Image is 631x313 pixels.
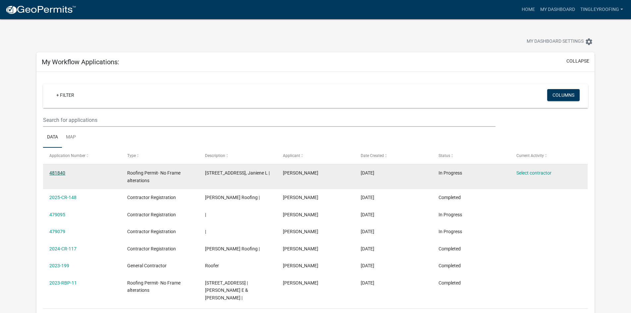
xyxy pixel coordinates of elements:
[205,195,260,200] span: Tingley Roofing |
[205,263,219,268] span: Roofer
[283,195,318,200] span: Jeff Tingley
[49,229,65,234] a: 479079
[199,148,277,164] datatable-header-cell: Description
[361,153,384,158] span: Date Created
[283,246,318,251] span: Jeff Tingley
[49,280,77,286] a: 2023-RBP-11
[283,170,318,176] span: Jeff Tingley
[439,153,450,158] span: Status
[439,263,461,268] span: Completed
[578,3,626,16] a: tingleyroofing
[277,148,354,164] datatable-header-cell: Applicant
[516,170,552,176] a: Select contractor
[127,170,181,183] span: Roofing Permit- No Frame alterations
[49,263,69,268] a: 2023-199
[439,246,461,251] span: Completed
[49,212,65,217] a: 479095
[283,229,318,234] span: Jeff Tingley
[127,263,167,268] span: General Contractor
[205,280,248,301] span: 1611 NORTH ST | Bean, Ray E & Christina L |
[283,263,318,268] span: Jeff Tingley
[527,38,584,46] span: My Dashboard Settings
[49,170,65,176] a: 481840
[127,246,176,251] span: Contractor Registration
[361,280,374,286] span: 03/27/2023
[62,127,80,148] a: Map
[127,280,181,293] span: Roofing Permit- No Frame alterations
[205,153,225,158] span: Description
[585,38,593,46] i: settings
[361,195,374,200] span: 09/16/2025
[432,148,510,164] datatable-header-cell: Status
[547,89,580,101] button: Columns
[205,170,270,176] span: 727 PARKWAY DR | Downs, Janiene L |
[516,153,544,158] span: Current Activity
[439,229,462,234] span: In Progress
[361,263,374,268] span: 03/27/2023
[127,212,176,217] span: Contractor Registration
[521,35,598,48] button: My Dashboard Settingssettings
[205,246,260,251] span: Tingley Roofing |
[121,148,199,164] datatable-header-cell: Type
[127,195,176,200] span: Contractor Registration
[49,195,77,200] a: 2025-CR-148
[205,212,206,217] span: |
[43,148,121,164] datatable-header-cell: Application Number
[361,170,374,176] span: 09/22/2025
[361,212,374,217] span: 09/16/2025
[127,153,136,158] span: Type
[42,58,119,66] h5: My Workflow Applications:
[127,229,176,234] span: Contractor Registration
[439,280,461,286] span: Completed
[49,153,85,158] span: Application Number
[519,3,538,16] a: Home
[538,3,578,16] a: My Dashboard
[510,148,588,164] datatable-header-cell: Current Activity
[439,195,461,200] span: Completed
[43,127,62,148] a: Data
[439,212,462,217] span: In Progress
[361,229,374,234] span: 09/16/2025
[361,246,374,251] span: 01/02/2024
[439,170,462,176] span: In Progress
[49,246,77,251] a: 2024-CR-117
[283,153,300,158] span: Applicant
[283,212,318,217] span: Jeff Tingley
[205,229,206,234] span: |
[43,113,495,127] input: Search for applications
[354,148,432,164] datatable-header-cell: Date Created
[51,89,79,101] a: + Filter
[566,58,589,65] button: collapse
[283,280,318,286] span: Jeff Tingley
